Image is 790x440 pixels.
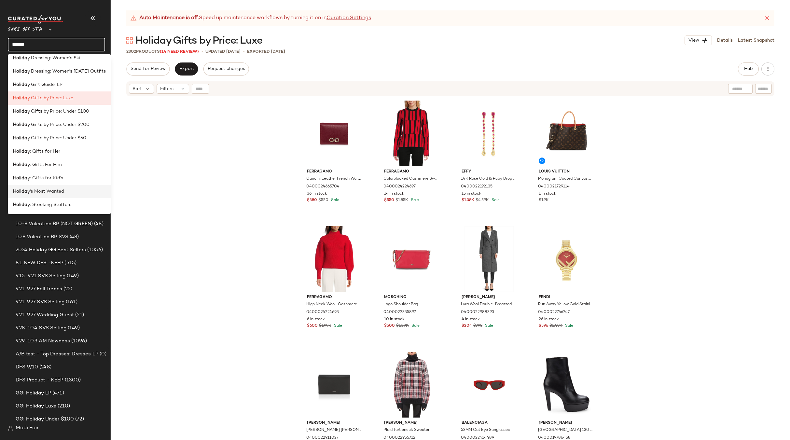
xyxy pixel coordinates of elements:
span: Louis Vuitton [539,169,594,175]
b: Holida [13,135,27,142]
span: Export [179,66,194,72]
a: Details [717,37,733,44]
span: Moschino [384,295,439,300]
span: Plaid Turtleneck Sweater [383,427,429,433]
span: [PERSON_NAME] [462,295,517,300]
button: Hub [738,62,759,76]
span: 36 in stock [307,191,327,197]
span: 0400024224697 [383,184,416,190]
span: y Gifts by Price: Under $50 [27,135,86,142]
b: Holida [13,121,27,128]
div: Products [126,48,199,55]
button: Request changes [203,62,249,76]
img: cfy_white_logo.C9jOOHJF.svg [8,15,63,24]
b: Holida [13,68,27,75]
p: updated [DATE] [205,48,241,55]
b: Holida [13,161,27,168]
span: 4 in stock [462,317,480,323]
img: 0400022955712_MEDIUMREDCHECK [379,352,444,418]
span: $600 [307,323,318,329]
span: Filters [160,86,173,92]
span: y: Gifts For Him [27,161,62,168]
span: y Gifts by Price: Under $200 [27,121,90,128]
b: Holida [13,81,27,88]
span: (21) [74,311,84,319]
span: [PERSON_NAME] [539,420,594,426]
span: (161) [64,298,77,306]
span: Send for Review [130,66,166,72]
span: High Neck Wool-Cashmere Top [306,302,361,308]
span: $204 [462,323,472,329]
span: Ferragamo [384,169,439,175]
span: $4.59K [476,198,489,203]
span: y: Gifts for Her [27,148,60,155]
span: [PERSON_NAME] [384,420,439,426]
a: Curation Settings [326,14,371,22]
img: 0400024665704_CARMINE [302,101,367,166]
span: 0400022192135 [461,184,492,190]
span: 0400022766247 [538,309,570,315]
span: Sort [132,86,142,92]
b: Holida [13,148,27,155]
span: [PERSON_NAME] [PERSON_NAME] Leather Clutch [306,427,361,433]
a: Latest Snapshot [738,37,774,44]
span: y's Most Wanted [27,188,64,195]
span: $1.49K [549,323,562,329]
span: 9.21-9.27 SVS Selling [16,298,64,306]
span: 10 in stock [384,317,405,323]
span: 26 in stock [539,317,559,323]
b: Holida [13,175,27,182]
span: Balenciaga [462,420,517,426]
p: Exported [DATE] [247,48,285,55]
b: Holida [13,55,27,62]
img: 0400022414489 [456,352,522,418]
img: 0400024224697 [379,101,444,166]
span: 15 in stock [462,191,481,197]
span: 1 in stock [539,191,556,197]
span: (1056) [86,246,103,254]
span: (25) [62,285,73,293]
span: $1.38K [462,198,474,203]
span: 10-8 Valentino BP (NOT GREEN) [16,220,93,228]
span: (1300) [63,377,81,384]
span: (149) [66,324,80,332]
span: 53MM Cat Eye Sunglasses [461,427,510,433]
span: GG: Holiday Luxe [16,403,56,410]
span: 0400021729114 [538,184,570,190]
span: DFS Product - KEEP [16,377,63,384]
span: (48) [93,220,104,228]
span: Lyra Wool Double-Breasted Coat [461,302,516,308]
span: Request changes [207,66,245,72]
span: $1.29K [396,323,409,329]
b: Holida [13,108,27,115]
span: View [688,38,699,43]
span: (0) [98,351,106,358]
span: (48) [68,233,79,241]
span: y Dressing: Women's [DATE] Outfits [27,68,106,75]
span: • [243,48,244,55]
span: $380 [307,198,317,203]
span: Sale [333,324,342,328]
span: (210) [56,403,70,410]
span: 2024 Holiday GG Best Sellers [16,246,86,254]
span: (149) [65,272,79,280]
span: $1.99K [319,323,331,329]
span: 9.15-9.21 SVS Selling [16,272,65,280]
img: 0400022335897 [379,226,444,292]
strong: Auto Maintenance is off. [139,14,199,22]
img: 0400019786458_BLACK [534,352,599,418]
span: A/B test - Top Dresses: Dresses LP [16,351,98,358]
span: 6 in stock [307,317,325,323]
span: 0400022988393 [461,309,494,315]
span: Logo Shoulder Bag [383,302,418,308]
span: 0400022335897 [383,309,416,315]
div: Speed up maintenance workflows by turning it on in [130,14,371,22]
button: Send for Review [126,62,170,76]
span: Madi Fair [16,424,39,432]
span: (1096) [70,337,87,345]
img: 0400024224693_RED [302,226,367,292]
span: y Gifts by Price: Luxe [27,95,73,102]
button: View [685,35,712,45]
img: 0400021729114 [534,101,599,166]
span: Fendi [539,295,594,300]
